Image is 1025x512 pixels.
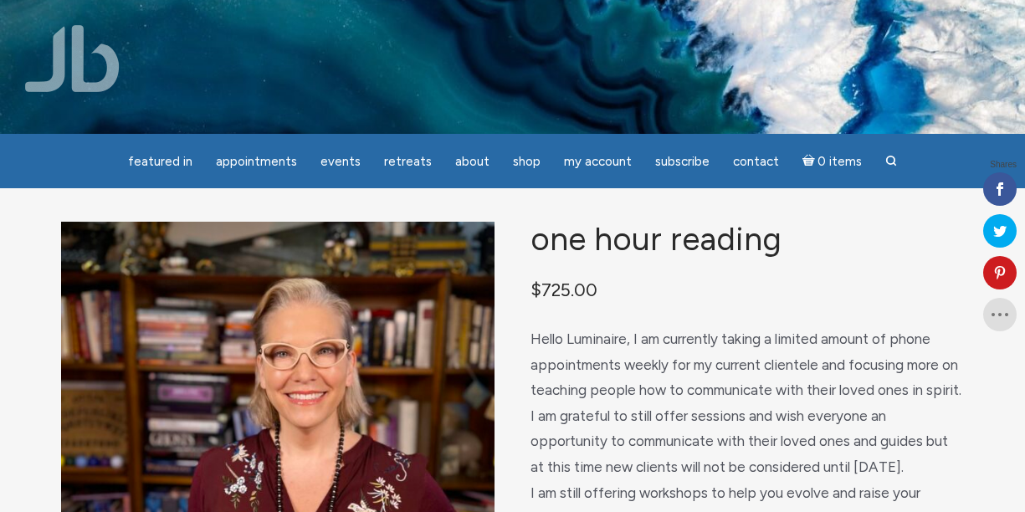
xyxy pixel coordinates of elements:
[792,144,873,178] a: Cart0 items
[320,154,361,169] span: Events
[723,146,789,178] a: Contact
[733,154,779,169] span: Contact
[530,279,541,300] span: $
[503,146,551,178] a: Shop
[645,146,720,178] a: Subscribe
[554,146,642,178] a: My Account
[655,154,710,169] span: Subscribe
[455,154,489,169] span: About
[802,154,818,169] i: Cart
[530,279,597,300] bdi: 725.00
[216,154,297,169] span: Appointments
[445,146,500,178] a: About
[25,25,120,92] img: Jamie Butler. The Everyday Medium
[128,154,192,169] span: featured in
[384,154,432,169] span: Retreats
[564,154,632,169] span: My Account
[990,161,1017,169] span: Shares
[374,146,442,178] a: Retreats
[118,146,202,178] a: featured in
[530,222,964,258] h1: One Hour Reading
[206,146,307,178] a: Appointments
[310,146,371,178] a: Events
[513,154,541,169] span: Shop
[817,156,862,168] span: 0 items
